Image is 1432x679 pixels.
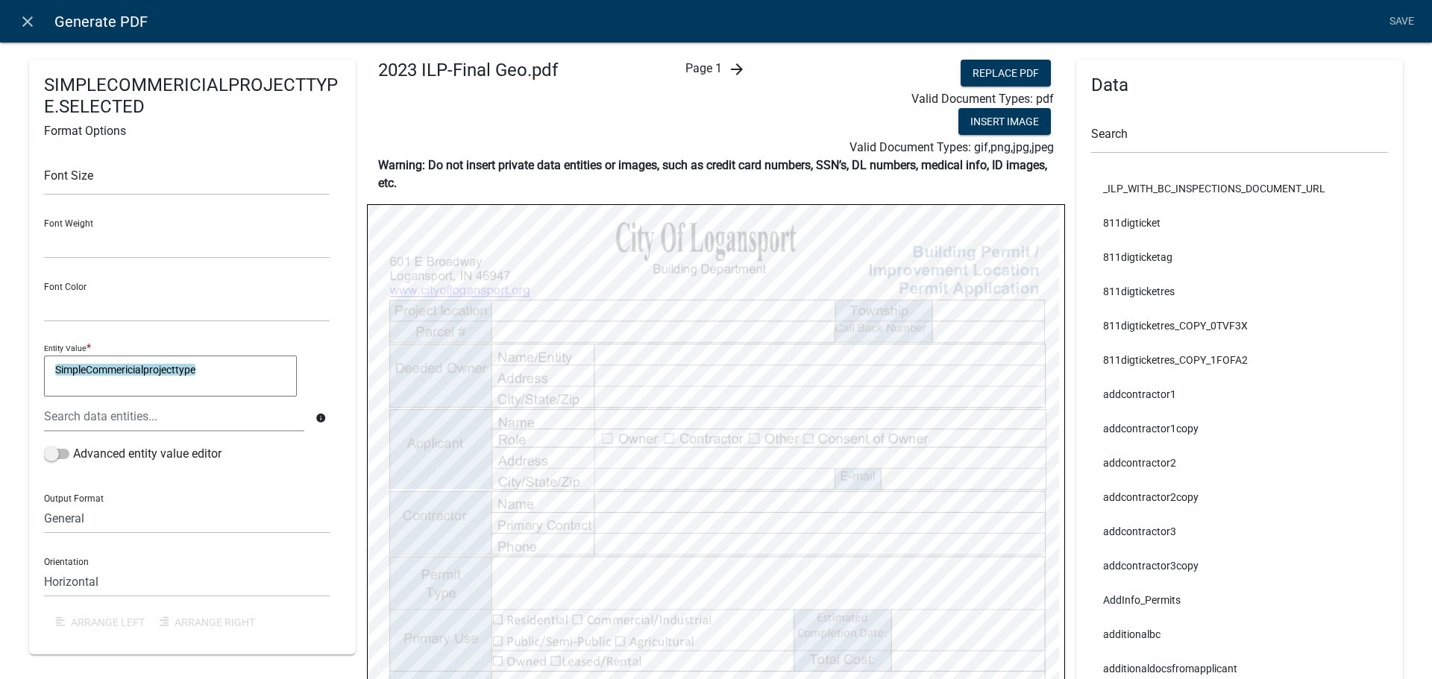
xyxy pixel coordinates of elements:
li: addcontractor2copy [1091,480,1388,514]
i: arrow_forward [728,60,746,78]
li: addcontractor1 [1091,377,1388,411]
li: addcontractor2 [1091,446,1388,480]
button: Arrange Right [148,609,267,636]
h6: Format Options [44,124,341,138]
i: info [315,413,326,423]
li: addcontractor3copy [1091,549,1388,583]
li: 811digticket [1091,206,1388,240]
li: 811digticketres_COPY_1FOFA2 [1091,343,1388,377]
p: Entity Value [44,344,87,353]
span: Valid Document Types: pdf [911,92,1054,106]
h4: SIMPLECOMMERICIALPROJECTTYPE.SELECTED [44,75,341,118]
li: _ILP_WITH_BC_INSPECTIONS_DOCUMENT_URL [1091,171,1388,206]
label: Advanced entity value editor [44,445,222,463]
a: Save [1383,7,1420,36]
li: 811digticketag [1091,240,1388,274]
i: close [19,13,37,31]
li: addcontractor3 [1091,514,1388,549]
button: Insert Image [958,108,1051,135]
li: AddInfo_Permits [1091,583,1388,617]
button: Replace PDF [961,60,1051,86]
h4: 2023 ILP-Final Geo.pdf [378,60,588,81]
p: Warning: Do not insert private data entities or images, such as credit card numbers, SSN’s, DL nu... [378,157,1054,192]
li: additionalbc [1091,617,1388,651]
li: 811digticketres [1091,274,1388,309]
input: Search data entities... [44,401,304,432]
span: Valid Document Types: gif,png,jpg,jpeg [850,140,1054,154]
button: Arrange Left [44,609,148,636]
span: Page 1 [685,61,722,75]
li: addcontractor1copy [1091,411,1388,446]
h4: Data [1091,75,1388,96]
li: 811digticketres_COPY_0TVF3X [1091,309,1388,343]
span: Generate PDF [54,7,148,37]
